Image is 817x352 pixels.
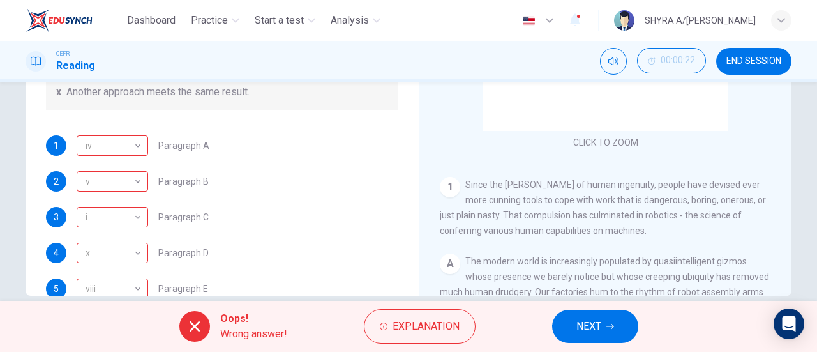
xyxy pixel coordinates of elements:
div: x [77,235,144,272]
button: END SESSION [716,48,791,75]
span: 00:00:22 [661,56,695,66]
button: NEXT [552,310,638,343]
button: Start a test [250,9,320,32]
span: NEXT [576,318,601,335]
span: CEFR [56,49,70,58]
span: Paragraph D [158,249,209,257]
span: Since the [PERSON_NAME] of human ingenuity, people have devised ever more cunning tools to cope w... [440,180,766,236]
div: A [440,254,460,274]
span: Dashboard [127,13,176,28]
span: Paragraph B [158,177,209,186]
span: Oops! [220,311,287,326]
img: Profile picture [614,10,634,31]
div: 1 [440,177,460,197]
button: Dashboard [122,9,181,32]
span: Wrong answer! [220,326,287,342]
button: Analysis [326,9,386,32]
span: 1 [54,141,59,150]
button: Explanation [364,309,476,344]
span: Explanation [393,318,460,335]
span: Paragraph E [158,284,208,293]
h1: Reading [56,58,95,73]
span: Start a test [255,13,304,28]
span: Another approach meets the same result. [66,84,250,100]
div: iv [77,128,144,164]
span: 3 [54,213,59,222]
span: 2 [54,177,59,186]
div: viii [77,271,144,307]
span: Paragraph A [158,141,209,150]
div: ix [77,207,148,227]
div: Open Intercom Messenger [774,309,804,339]
img: en [521,16,537,26]
button: 00:00:22 [637,48,706,73]
span: x [56,84,61,100]
div: Mute [600,48,627,75]
span: Analysis [331,13,369,28]
div: iv [77,243,148,263]
img: EduSynch logo [26,8,93,33]
div: SHYRA A/[PERSON_NAME] [645,13,756,28]
div: Hide [637,48,706,75]
span: Paragraph C [158,213,209,222]
span: END SESSION [726,56,781,66]
a: EduSynch logo [26,8,122,33]
span: 4 [54,249,59,257]
div: viii [77,135,148,156]
div: vi [77,171,148,192]
div: i [77,279,148,299]
span: Practice [191,13,228,28]
button: Practice [186,9,244,32]
span: 5 [54,284,59,293]
div: i [77,199,144,236]
div: v [77,164,144,200]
